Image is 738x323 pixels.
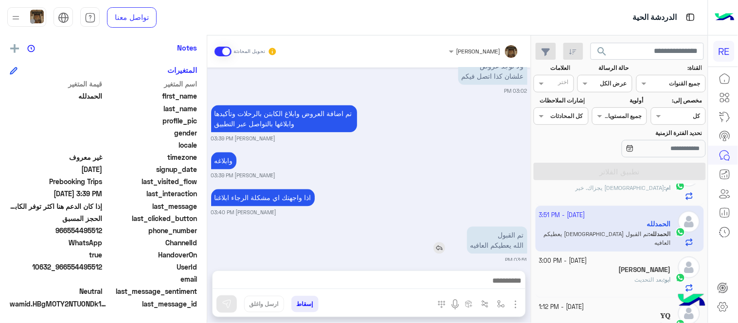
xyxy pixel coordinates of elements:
span: signup_date [105,164,198,174]
h6: Notes [177,43,197,52]
button: create order [461,296,477,312]
label: العلامات [535,64,570,72]
b: : [664,276,671,283]
img: hulul-logo.png [675,284,709,318]
small: 03:02 PM [504,87,527,95]
img: tab [684,11,697,23]
label: تحديد الفترة الزمنية [594,129,702,137]
span: 2025-10-11T07:07:45.153Z [10,164,103,174]
span: null [10,140,103,150]
small: تحويل المحادثة [234,48,266,55]
span: 0 [10,286,103,296]
img: userImage [30,10,44,23]
img: add [10,44,19,53]
small: 03:51 PM [505,256,527,264]
span: إذا كان الدعم هنا اكثر توفر الكابتن افضل هنا والتواصل عن طريق البرنامج وليس مباشر عن طريق الواتس [10,201,103,211]
span: gender [105,128,198,138]
b: : [665,184,671,191]
img: tab [58,12,69,23]
img: send voice note [450,299,461,310]
label: حالة الرسالة [579,64,629,72]
small: [PERSON_NAME] 03:39 PM [211,135,276,142]
div: اختر [558,78,570,89]
img: send attachment [510,299,522,310]
span: phone_number [105,225,198,236]
span: last_visited_flow [105,176,198,187]
p: 11/10/2025, 3:40 PM [211,189,315,206]
button: ارسل واغلق [244,296,284,312]
span: true [10,250,103,260]
label: إشارات الملاحظات [535,96,585,105]
span: UserId [105,262,198,272]
img: make a call [438,301,446,308]
small: [DATE] - 1:12 PM [540,303,585,312]
img: defaultAdmin.png [678,256,700,278]
span: first_name [105,91,198,101]
button: Trigger scenario [477,296,493,312]
span: email [105,274,198,284]
small: [DATE] - 3:00 PM [540,256,588,266]
span: 10632_966554495512 [10,262,103,272]
img: WhatsApp [676,181,685,191]
label: مخصص إلى: [652,96,702,105]
span: wamid.HBgMOTY2NTU0NDk1NTEyFQIAEhgUM0FBODlDMTdGQkMxQkUyNzlGRjUA [10,299,107,309]
button: تطبيق الفلاتر [534,163,706,180]
span: 966554495512 [10,225,103,236]
span: الحجز المسبق [10,213,103,223]
span: الله يجزاك. خير [576,184,665,191]
img: select flow [497,300,505,308]
span: ابو [665,276,671,283]
span: Prebooking Trips [10,176,103,187]
span: [PERSON_NAME] [456,48,501,55]
img: notes [27,45,35,52]
span: ChannelId [105,238,198,248]
span: last_interaction [105,188,198,199]
span: null [10,128,103,138]
span: last_message [105,201,198,211]
img: Trigger scenario [481,300,489,308]
img: reply [433,242,445,254]
button: إسقاط [291,296,319,312]
span: قيمة المتغير [10,79,103,89]
span: profile_pic [105,116,198,126]
span: last_message_id [109,299,197,309]
span: HandoverOn [105,250,198,260]
small: [PERSON_NAME] 03:40 PM [211,208,277,216]
span: last_name [105,103,198,114]
p: 11/10/2025, 3:39 PM [211,105,357,132]
h5: ابو عمر [619,266,671,274]
img: profile [10,12,22,24]
p: الدردشة الحية [633,11,677,24]
img: Logo [715,7,735,28]
span: last_clicked_button [105,213,198,223]
span: search [596,46,608,57]
a: tab [80,7,100,28]
div: RE [714,41,735,62]
img: tab [85,12,96,23]
button: select flow [493,296,509,312]
small: [PERSON_NAME] 03:39 PM [211,171,276,179]
p: 11/10/2025, 3:51 PM [467,226,527,254]
label: أولوية [594,96,644,105]
span: بعد التحديث [635,276,664,283]
button: search [591,43,614,64]
span: null [10,274,103,284]
span: timezone [105,152,198,162]
img: create order [465,300,473,308]
label: القناة: [637,64,702,72]
img: WhatsApp [676,273,685,283]
span: الحمدلله [10,91,103,101]
p: 11/10/2025, 3:39 PM [211,152,236,169]
span: ام [666,184,671,191]
h5: 𝐘𝐐 [661,312,671,320]
img: send message [222,299,232,309]
span: اسم المتغير [105,79,198,89]
span: locale [105,140,198,150]
span: غير معروف [10,152,103,162]
h6: المتغيرات [167,66,197,74]
span: last_message_sentiment [105,286,198,296]
span: 2025-10-11T12:39:28.4687085Z [10,188,103,199]
a: تواصل معنا [107,7,157,28]
span: 2 [10,238,103,248]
